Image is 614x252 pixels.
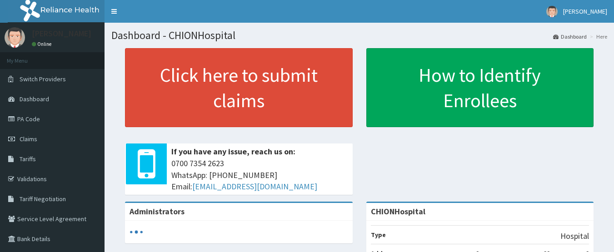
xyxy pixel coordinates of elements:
[171,158,348,193] span: 0700 7354 2623 WhatsApp: [PHONE_NUMBER] Email:
[32,41,54,47] a: Online
[560,230,589,242] p: Hospital
[546,6,558,17] img: User Image
[20,195,66,203] span: Tariff Negotiation
[20,135,37,143] span: Claims
[130,206,185,217] b: Administrators
[563,7,607,15] span: [PERSON_NAME]
[371,206,425,217] strong: CHIONHospital
[5,27,25,48] img: User Image
[130,225,143,239] svg: audio-loading
[366,48,594,127] a: How to Identify Enrollees
[111,30,607,41] h1: Dashboard - CHIONHospital
[553,33,587,40] a: Dashboard
[32,30,91,38] p: [PERSON_NAME]
[192,181,317,192] a: [EMAIL_ADDRESS][DOMAIN_NAME]
[171,146,295,157] b: If you have any issue, reach us on:
[588,33,607,40] li: Here
[20,75,66,83] span: Switch Providers
[125,48,353,127] a: Click here to submit claims
[20,155,36,163] span: Tariffs
[371,231,386,239] b: Type
[20,95,49,103] span: Dashboard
